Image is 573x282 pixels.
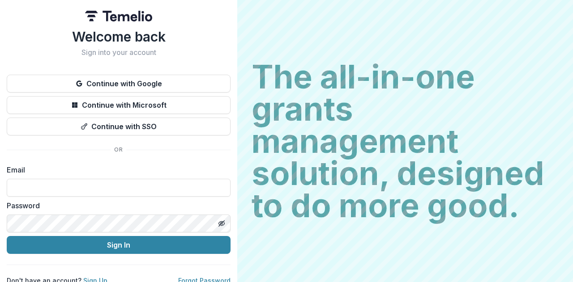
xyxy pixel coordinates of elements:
[7,164,225,175] label: Email
[7,75,231,93] button: Continue with Google
[7,118,231,135] button: Continue with SSO
[214,216,229,231] button: Toggle password visibility
[7,48,231,57] h2: Sign into your account
[85,11,152,21] img: Temelio
[7,236,231,254] button: Sign In
[7,96,231,114] button: Continue with Microsoft
[7,200,225,211] label: Password
[7,29,231,45] h1: Welcome back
